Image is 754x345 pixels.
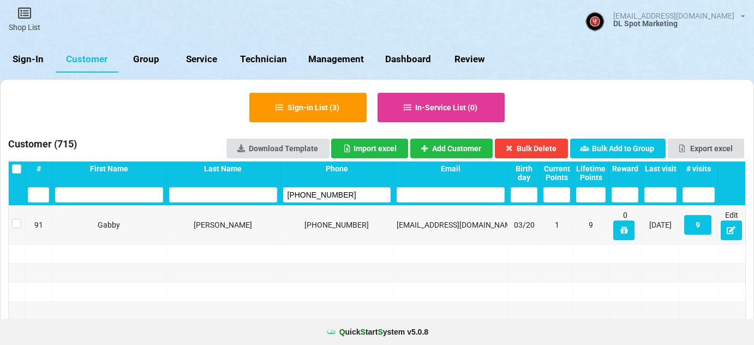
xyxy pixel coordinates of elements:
[495,139,569,158] button: Bulk Delete
[570,139,666,158] button: Bulk Add to Group
[249,93,367,122] button: Sign-in List (3)
[576,164,606,182] div: Lifetime Points
[28,164,49,173] div: #
[331,139,408,158] button: Import excel
[8,138,77,154] h3: Customer ( 715 )
[684,215,711,235] button: 9
[644,219,677,230] div: [DATE]
[576,219,606,230] div: 9
[226,139,330,158] a: Download Template
[378,93,505,122] button: In-Service List (0)
[543,219,570,230] div: 1
[410,139,493,158] button: Add Customer
[28,219,49,230] div: 91
[339,328,345,336] span: Q
[397,219,505,230] div: [EMAIL_ADDRESS][DOMAIN_NAME]
[361,328,366,336] span: S
[543,164,570,182] div: Current Points
[397,164,505,173] div: Email
[683,164,715,173] div: # visits
[378,328,382,336] span: S
[326,326,337,337] img: favicon.ico
[441,46,497,73] a: Review
[613,20,745,27] div: DL Spot Marketing
[511,164,537,182] div: Birth day
[283,219,391,230] div: [PHONE_NUMBER]
[56,46,118,73] a: Customer
[55,164,163,173] div: First Name
[721,210,743,240] div: Edit
[375,46,442,73] a: Dashboard
[298,46,375,73] a: Management
[169,164,277,173] div: Last Name
[343,145,397,152] div: Import excel
[55,219,163,230] div: Gabby
[668,139,744,158] button: Export excel
[283,164,391,173] div: Phone
[118,46,174,73] a: Group
[174,46,230,73] a: Service
[585,12,605,31] img: ACg8ocJBJY4Ud2iSZOJ0dI7f7WKL7m7EXPYQEjkk1zIsAGHMA41r1c4--g=s96-c
[612,210,638,240] div: 0
[339,326,428,337] b: uick tart ystem v 5.0.8
[230,46,298,73] a: Technician
[644,164,677,173] div: Last visit
[613,12,734,20] div: [EMAIL_ADDRESS][DOMAIN_NAME]
[169,219,277,230] div: [PERSON_NAME]
[612,164,638,173] div: Reward
[511,219,537,230] div: 03/20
